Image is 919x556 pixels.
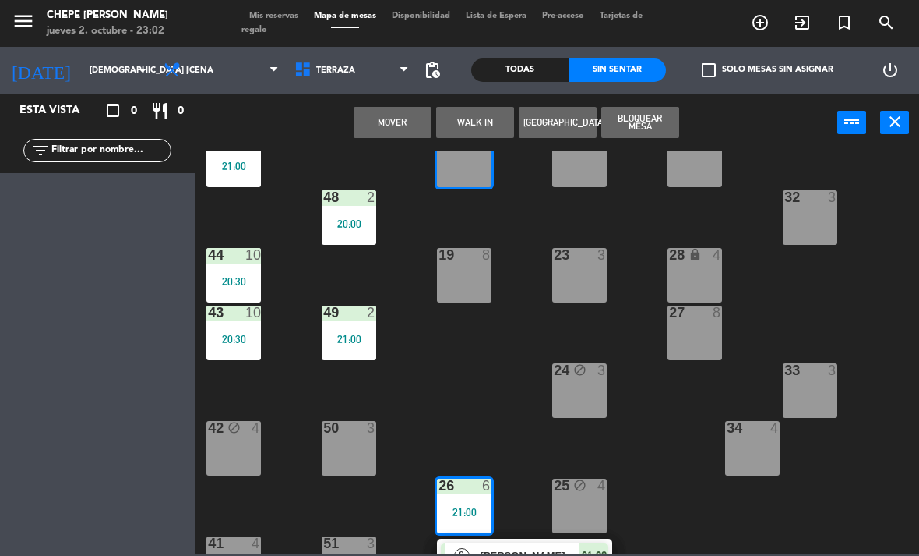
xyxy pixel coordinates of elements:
div: 20:30 [206,276,261,287]
button: close [880,111,909,134]
i: crop_square [104,101,122,120]
div: 2 [367,190,376,204]
div: 25 [554,479,555,493]
i: turned_in_not [835,13,854,32]
div: 6 [482,479,491,493]
div: 3 [828,190,837,204]
div: 4 [770,421,780,435]
div: 44 [208,248,209,262]
div: 20:30 [206,334,261,345]
div: 20:00 [322,218,376,229]
div: 21:00 [437,507,491,518]
i: add_circle_outline [751,13,769,32]
button: WALK IN [436,107,514,138]
label: Solo mesas sin asignar [702,63,833,77]
span: Mis reservas [241,12,306,20]
i: lock [688,248,702,261]
div: 51 [323,537,324,551]
button: power_input [837,111,866,134]
div: Todas [471,58,569,82]
i: power_input [843,112,861,131]
span: WALK IN [781,9,823,36]
i: restaurant [150,101,169,120]
span: RESERVAR MESA [739,9,781,36]
div: 49 [323,306,324,320]
div: Chepe [PERSON_NAME] [47,8,168,23]
div: 10 [245,248,261,262]
span: Terraza [316,66,355,76]
div: 4 [252,537,261,551]
div: 4 [713,248,722,262]
span: Reserva especial [823,9,865,36]
i: menu [12,9,35,33]
div: 23 [554,248,555,262]
div: 2 [367,306,376,320]
span: Lista de Espera [458,12,534,20]
div: 8 [713,306,722,320]
div: 3 [828,363,837,377]
div: 34 [727,421,727,435]
button: menu [12,9,35,38]
i: filter_list [31,141,50,160]
div: 4 [597,479,607,493]
div: 48 [323,190,324,204]
div: 41 [208,537,209,551]
i: search [877,13,896,32]
input: Filtrar por nombre... [50,142,171,159]
span: 0 [131,102,137,120]
span: check_box_outline_blank [702,63,716,77]
div: 28 [669,248,670,262]
div: 24 [554,363,555,377]
span: Disponibilidad [384,12,458,20]
div: 3 [367,537,376,551]
i: close [886,112,904,131]
button: Bloquear Mesa [601,107,679,138]
div: jueves 2. octubre - 23:02 [47,23,168,39]
i: block [227,421,241,434]
div: 50 [323,421,324,435]
div: 42 [208,421,209,435]
i: arrow_drop_down [133,61,152,80]
div: 3 [597,248,607,262]
button: Mover [354,107,431,138]
div: 43 [208,306,209,320]
div: 21:00 [206,161,261,172]
span: Pre-acceso [534,12,592,20]
div: Esta vista [8,101,112,120]
span: 0 [178,102,184,120]
div: 3 [597,363,607,377]
div: 21:00 [322,334,376,345]
div: 4 [252,421,261,435]
span: pending_actions [423,61,442,80]
i: power_settings_new [881,61,900,80]
span: BUSCAR [865,9,907,36]
i: exit_to_app [793,13,812,32]
div: 10 [245,306,261,320]
div: 27 [669,306,670,320]
span: Cena [189,66,213,76]
i: block [573,363,586,377]
div: 8 [482,248,491,262]
div: 3 [367,421,376,435]
button: [GEOGRAPHIC_DATA] [519,107,597,138]
i: block [573,479,586,492]
div: Sin sentar [569,58,666,82]
span: Mapa de mesas [306,12,384,20]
